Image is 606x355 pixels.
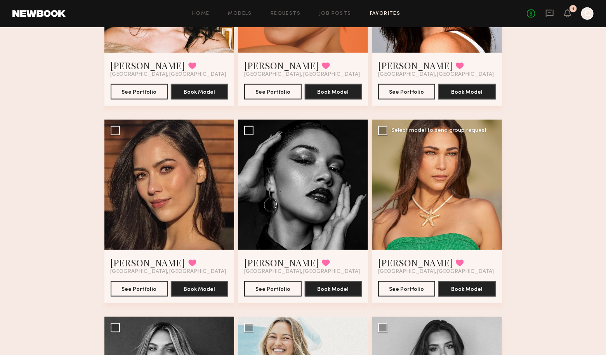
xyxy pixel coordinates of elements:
a: Book Model [171,285,228,292]
button: Book Model [438,84,495,100]
button: See Portfolio [244,84,301,100]
button: Book Model [438,281,495,297]
span: [GEOGRAPHIC_DATA], [GEOGRAPHIC_DATA] [244,269,360,275]
span: [GEOGRAPHIC_DATA], [GEOGRAPHIC_DATA] [244,72,360,78]
a: Home [192,11,210,16]
a: [PERSON_NAME] [111,256,185,269]
a: [PERSON_NAME] [378,256,453,269]
button: See Portfolio [378,281,435,297]
button: See Portfolio [111,84,168,100]
span: [GEOGRAPHIC_DATA], [GEOGRAPHIC_DATA] [111,72,226,78]
a: [PERSON_NAME] [378,59,453,72]
a: Book Model [171,88,228,95]
button: Book Model [171,281,228,297]
a: [PERSON_NAME] [244,59,319,72]
a: C [581,7,594,20]
a: Book Model [305,285,362,292]
div: Select model to send group request [391,128,487,133]
span: [GEOGRAPHIC_DATA], [GEOGRAPHIC_DATA] [378,72,494,78]
button: See Portfolio [244,281,301,297]
a: [PERSON_NAME] [244,256,319,269]
a: Book Model [438,285,495,292]
a: Models [228,11,252,16]
button: Book Model [305,281,362,297]
span: [GEOGRAPHIC_DATA], [GEOGRAPHIC_DATA] [378,269,494,275]
button: See Portfolio [378,84,435,100]
a: Book Model [438,88,495,95]
a: Requests [271,11,300,16]
a: Job Posts [319,11,351,16]
span: [GEOGRAPHIC_DATA], [GEOGRAPHIC_DATA] [111,269,226,275]
a: [PERSON_NAME] [111,59,185,72]
div: 1 [572,7,574,11]
a: Book Model [305,88,362,95]
button: See Portfolio [111,281,168,297]
a: Favorites [370,11,401,16]
button: Book Model [305,84,362,100]
button: Book Model [171,84,228,100]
